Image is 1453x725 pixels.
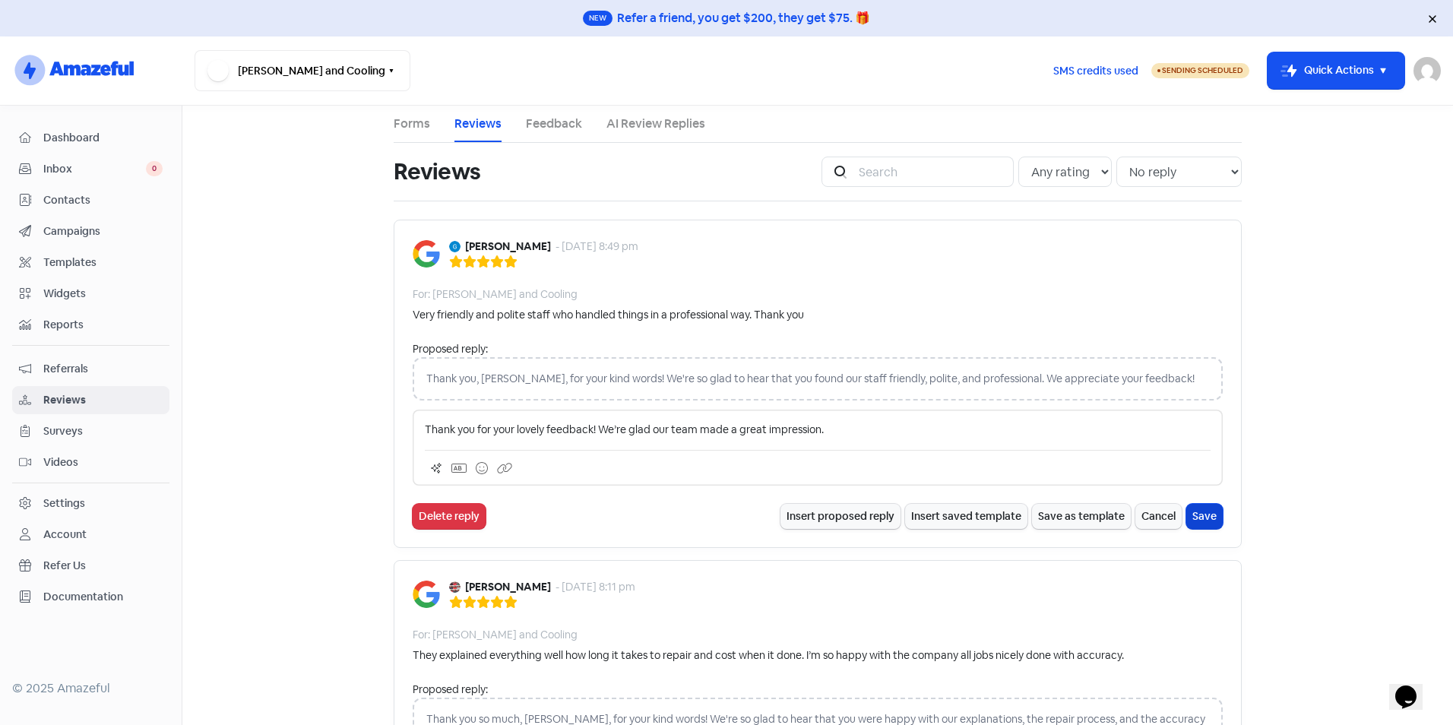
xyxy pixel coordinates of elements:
[43,223,163,239] span: Campaigns
[413,682,1223,698] div: Proposed reply:
[425,422,1211,438] p: Thank you for your lovely feedback! We’re glad our team made a great impression.
[413,504,486,529] button: Delete reply
[1151,62,1249,80] a: Sending Scheduled
[556,239,638,255] div: - [DATE] 8:49 pm
[12,521,169,549] a: Account
[12,552,169,580] a: Refer Us
[43,454,163,470] span: Videos
[43,527,87,543] div: Account
[12,386,169,414] a: Reviews
[1268,52,1404,89] button: Quick Actions
[413,341,1223,357] div: Proposed reply:
[43,192,163,208] span: Contacts
[43,317,163,333] span: Reports
[606,115,705,133] a: AI Review Replies
[12,217,169,245] a: Campaigns
[43,161,146,177] span: Inbox
[1389,664,1438,710] iframe: chat widget
[780,504,901,529] button: Insert proposed reply
[1032,504,1131,529] button: Save as template
[43,286,163,302] span: Widgets
[526,115,582,133] a: Feedback
[12,355,169,383] a: Referrals
[43,495,85,511] div: Settings
[449,581,461,593] img: Avatar
[12,448,169,476] a: Videos
[413,287,578,302] div: For: [PERSON_NAME] and Cooling
[413,357,1223,400] div: Thank you, [PERSON_NAME], for your kind words! We're so glad to hear that you found our staff fri...
[12,249,169,277] a: Templates
[43,392,163,408] span: Reviews
[12,124,169,152] a: Dashboard
[454,115,502,133] a: Reviews
[1040,62,1151,78] a: SMS credits used
[43,130,163,146] span: Dashboard
[1135,504,1182,529] button: Cancel
[413,647,1124,663] div: They explained everything well how long it takes to repair and cost when it done. I’m so happy wi...
[195,50,410,91] button: [PERSON_NAME] and Cooling
[413,581,440,608] img: Image
[43,558,163,574] span: Refer Us
[413,627,578,643] div: For: [PERSON_NAME] and Cooling
[1053,63,1138,79] span: SMS credits used
[556,579,635,595] div: - [DATE] 8:11 pm
[1186,504,1223,529] button: Save
[12,311,169,339] a: Reports
[12,280,169,308] a: Widgets
[394,147,480,196] h1: Reviews
[43,589,163,605] span: Documentation
[583,11,613,26] span: New
[413,307,804,323] div: Very friendly and polite staff who handled things in a professional way. Thank you
[850,157,1014,187] input: Search
[12,186,169,214] a: Contacts
[905,504,1027,529] button: Insert saved template
[413,240,440,268] img: Image
[12,155,169,183] a: Inbox 0
[465,579,551,595] b: [PERSON_NAME]
[43,255,163,271] span: Templates
[43,423,163,439] span: Surveys
[146,161,163,176] span: 0
[12,417,169,445] a: Surveys
[394,115,430,133] a: Forms
[1413,57,1441,84] img: User
[12,583,169,611] a: Documentation
[617,9,870,27] div: Refer a friend, you get $200, they get $75. 🎁
[1162,65,1243,75] span: Sending Scheduled
[465,239,551,255] b: [PERSON_NAME]
[449,241,461,252] img: Avatar
[12,489,169,518] a: Settings
[43,361,163,377] span: Referrals
[12,679,169,698] div: © 2025 Amazeful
